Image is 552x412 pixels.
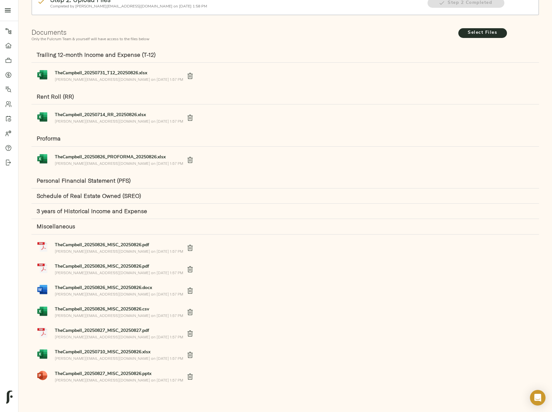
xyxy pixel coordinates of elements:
a: TheCampbell_20250826_PROFORMA_20250826.xlsx[PERSON_NAME][EMAIL_ADDRESS][DOMAIN_NAME] on [DATE] 1:... [31,149,199,171]
button: delete [183,240,197,255]
button: delete [183,68,197,83]
p: Only the Fulcrum Team & yourself will have access to the files below [31,36,454,42]
p: [PERSON_NAME][EMAIL_ADDRESS][DOMAIN_NAME] on [DATE] 1:57 PM [55,377,183,383]
a: TheCampbell_20250714_RR_20250826.xlsx[PERSON_NAME][EMAIL_ADDRESS][DOMAIN_NAME] on [DATE] 1:57 PM [31,107,199,128]
div: Rent Roll (RR) [31,89,539,104]
a: TheCampbell_20250826_MISC_20250826.pdf[PERSON_NAME][EMAIL_ADDRESS][DOMAIN_NAME] on [DATE] 1:57 PM [31,237,199,259]
strong: Rent Roll (RR) [37,93,74,100]
div: Miscellaneous [31,219,539,234]
p: [PERSON_NAME][EMAIL_ADDRESS][DOMAIN_NAME] on [DATE] 1:57 PM [55,248,183,254]
h2: Documents [31,28,454,36]
button: delete [183,348,197,362]
a: TheCampbell_20250710_MISC_20250826.xlsx[PERSON_NAME][EMAIL_ADDRESS][DOMAIN_NAME] on [DATE] 1:57 PM [31,344,199,366]
strong: Original File Name: R181694100 - Oklahoma County Assessor Real Account Detail.pdf [55,243,149,248]
p: [PERSON_NAME][EMAIL_ADDRESS][DOMAIN_NAME] on [DATE] 1:57 PM [55,313,183,318]
strong: Schedule of Real Estate Owned (SREO) [37,192,141,200]
p: [PERSON_NAME][EMAIL_ADDRESS][DOMAIN_NAME] on [DATE] 1:57 PM [55,161,183,166]
p: [PERSON_NAME][EMAIL_ADDRESS][DOMAIN_NAME] on [DATE] 1:57 PM [55,291,183,297]
div: Personal Financial Statement (PFS) [31,173,539,188]
div: 3 years of Historical Income and Expense [31,204,539,219]
strong: Miscellaneous [37,223,75,230]
a: TheCampbell_20250827_MISC_20250827.pdf[PERSON_NAME][EMAIL_ADDRESS][DOMAIN_NAME] on [DATE] 1:57 PM [31,323,199,344]
a: TheCampbell_20250827_MISC_20250826.pptx[PERSON_NAME][EMAIL_ADDRESS][DOMAIN_NAME] on [DATE] 1:57 PM [31,366,199,387]
div: Proforma [31,131,539,146]
button: delete [183,262,197,276]
span: Select Files [465,29,500,37]
strong: TheCampbell_20250826_MISC_20250826.docx [55,285,152,290]
span: Select Files [458,28,507,38]
strong: Original File Name: Campbell T12 July 2025.xlsx [55,71,147,76]
button: delete [183,111,197,125]
div: Trailing 12-month Income and Expense (T-12) [31,47,539,63]
strong: Personal Financial Statement (PFS) [37,177,131,184]
strong: Proforma [37,135,61,142]
button: delete [183,283,197,298]
strong: Trailing 12-month Income and Expense (T-12) [37,51,156,58]
p: [PERSON_NAME][EMAIL_ADDRESS][DOMAIN_NAME] on [DATE] 1:57 PM [55,118,183,124]
button: delete [183,305,197,320]
strong: TheCampbell_20250826_MISC_20250826.pdf [55,264,149,269]
strong: 3 years of Historical Income and Expense [37,207,147,215]
a: TheCampbell_20250826_MISC_20250826.docx[PERSON_NAME][EMAIL_ADDRESS][DOMAIN_NAME] on [DATE] 1:57 PM [31,280,199,301]
div: Open Intercom Messenger [530,390,546,406]
button: delete [183,369,197,384]
p: [PERSON_NAME][EMAIL_ADDRESS][DOMAIN_NAME] on [DATE] 1:57 PM [55,356,183,361]
a: TheCampbell_20250826_MISC_20250826.pdf[PERSON_NAME][EMAIL_ADDRESS][DOMAIN_NAME] on [DATE] 1:57 PM [31,259,199,280]
strong: TheCampbell_20250826_MISC_20250826.csv [55,307,149,312]
strong: Original File Name: The Campbell Stabilized 5-yr Proforma.xlsx [55,155,166,160]
p: [PERSON_NAME][EMAIL_ADDRESS][DOMAIN_NAME] on [DATE] 1:57 PM [55,77,183,82]
button: delete [183,152,197,167]
p: Completed by [PERSON_NAME][EMAIL_ADDRESS][DOMAIN_NAME] on [DATE] 1:58 PM [50,4,421,9]
button: delete [183,326,197,341]
img: logo [6,391,13,404]
strong: Original File Name: Campbell TIF Agreement Signed.pdf [55,328,149,333]
strong: Original File Name: Campbell Commercial Lease Summary 7.10.25.xlsx [55,350,150,355]
a: TheCampbell_20250826_MISC_20250826.csv[PERSON_NAME][EMAIL_ADDRESS][DOMAIN_NAME] on [DATE] 1:57 PM [31,301,199,323]
strong: Original File Name: 2025.07.14 - RR - Campbell Performance Tracker.xlsx [55,113,146,117]
strong: Original File Name: 2025 - Finance Request - The Campbell.pptx [55,371,151,376]
a: TheCampbell_20250731_T12_20250826.xlsx[PERSON_NAME][EMAIL_ADDRESS][DOMAIN_NAME] on [DATE] 1:57 PM [31,65,199,87]
p: [PERSON_NAME][EMAIL_ADDRESS][DOMAIN_NAME] on [DATE] 1:57 PM [55,270,183,275]
div: Schedule of Real Estate Owned (SREO) [31,188,539,204]
p: [PERSON_NAME][EMAIL_ADDRESS][DOMAIN_NAME] on [DATE] 1:57 PM [55,334,183,340]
